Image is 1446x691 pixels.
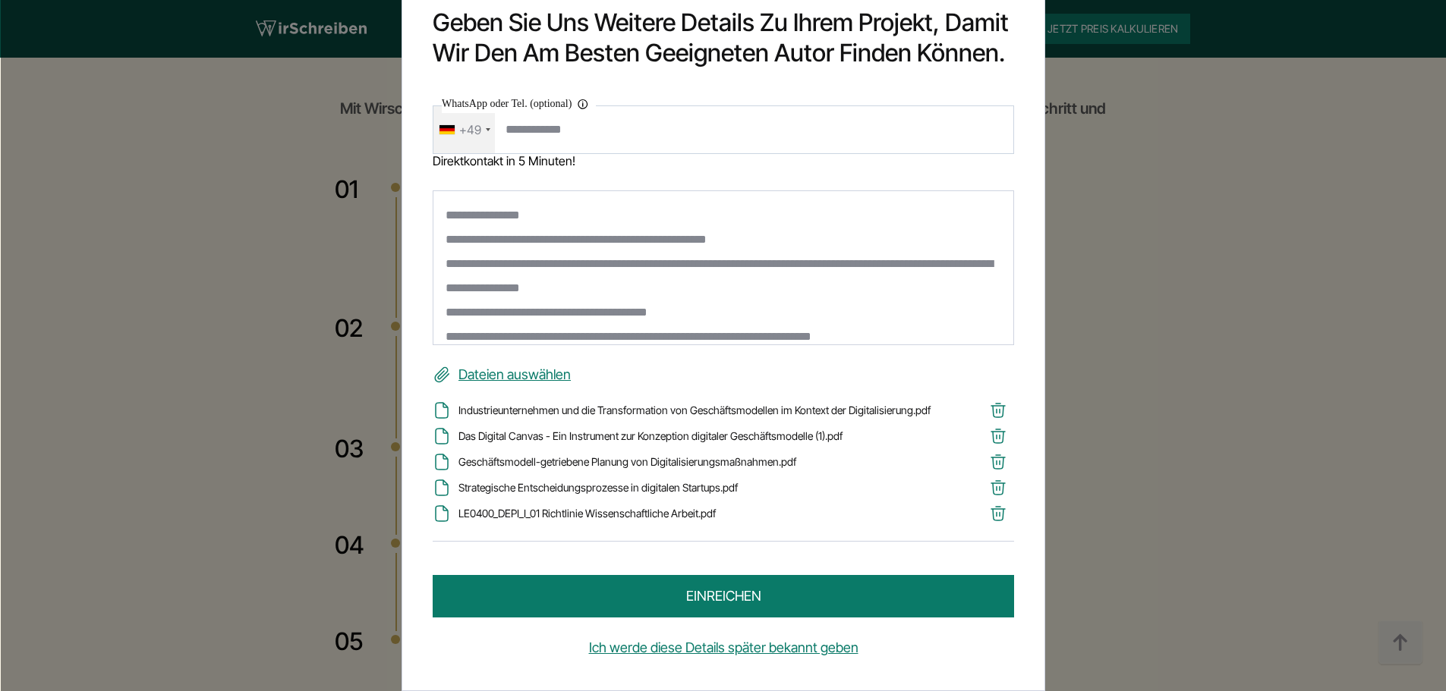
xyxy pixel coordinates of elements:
[433,106,495,153] div: Telephone country code
[459,118,481,142] div: +49
[433,154,1014,168] div: Direktkontakt in 5 Minuten!
[433,363,1014,388] label: Dateien auswählen
[433,576,1014,618] button: einreichen
[433,454,956,472] li: Geschäftsmodell-getriebene Planung von Digitalisierungsmaßnahmen.pdf
[433,402,956,420] li: Industrieunternehmen und die Transformation von Geschäftsmodellen im Kontext der Digitalisierung.pdf
[442,95,596,113] label: WhatsApp oder Tel. (optional)
[433,505,956,523] li: LE0400_DEPI_I_01 Richtlinie Wissenschaftliche Arbeit.pdf
[433,428,956,446] li: Das Digital Canvas - Ein Instrument zur Konzeption digitaler Geschäftsmodelle (1).pdf
[433,479,956,498] li: Strategische Entscheidungsprozesse in digitalen Startups.pdf
[433,636,1014,661] a: Ich werde diese Details später bekannt geben
[433,8,1014,68] h2: Geben Sie uns weitere Details zu Ihrem Projekt, damit wir den am besten geeigneten Autor finden k...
